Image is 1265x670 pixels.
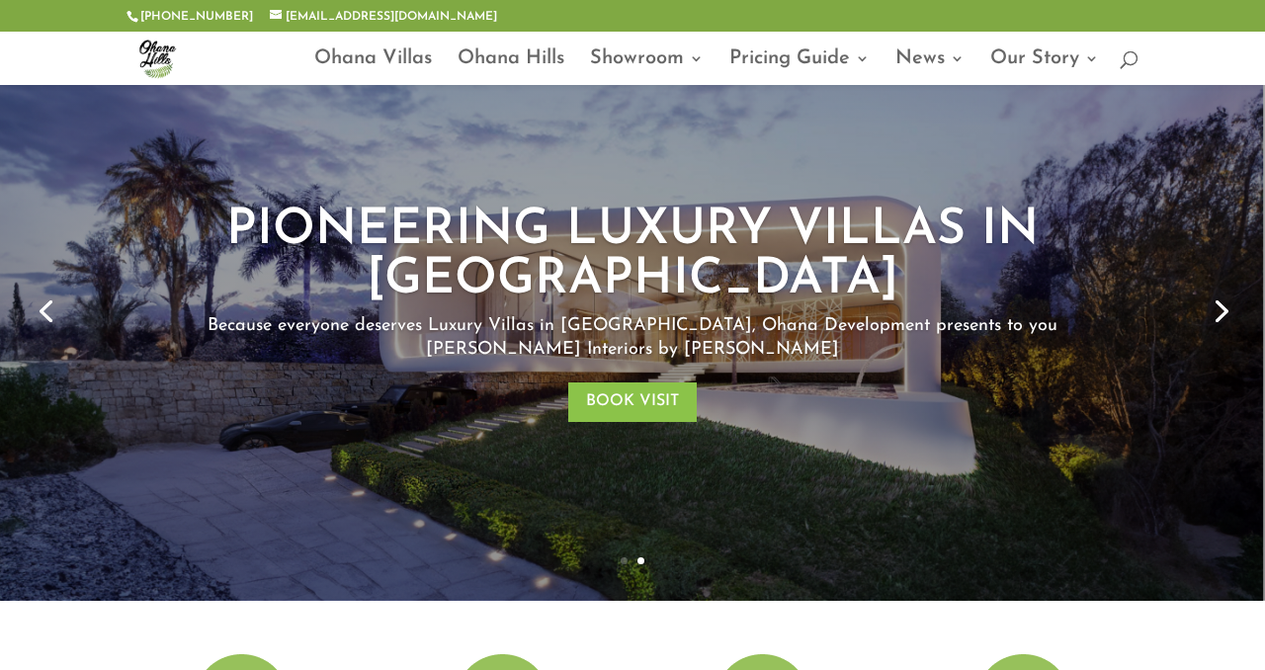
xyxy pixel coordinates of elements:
[637,557,644,564] a: 2
[990,51,1099,85] a: Our Story
[590,51,704,85] a: Showroom
[729,51,870,85] a: Pricing Guide
[140,11,253,23] a: [PHONE_NUMBER]
[895,51,965,85] a: News
[165,315,1100,363] p: Because everyone deserves Luxury Villas in [GEOGRAPHIC_DATA], Ohana Development presents to you [...
[314,51,432,85] a: Ohana Villas
[130,32,184,85] img: ohana-hills
[458,51,564,85] a: Ohana Hills
[568,382,697,423] a: BOOK VISIT
[226,206,1039,305] a: PIONEERING LUXURY VILLAS IN [GEOGRAPHIC_DATA]
[270,11,497,23] a: [EMAIL_ADDRESS][DOMAIN_NAME]
[621,557,628,564] a: 1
